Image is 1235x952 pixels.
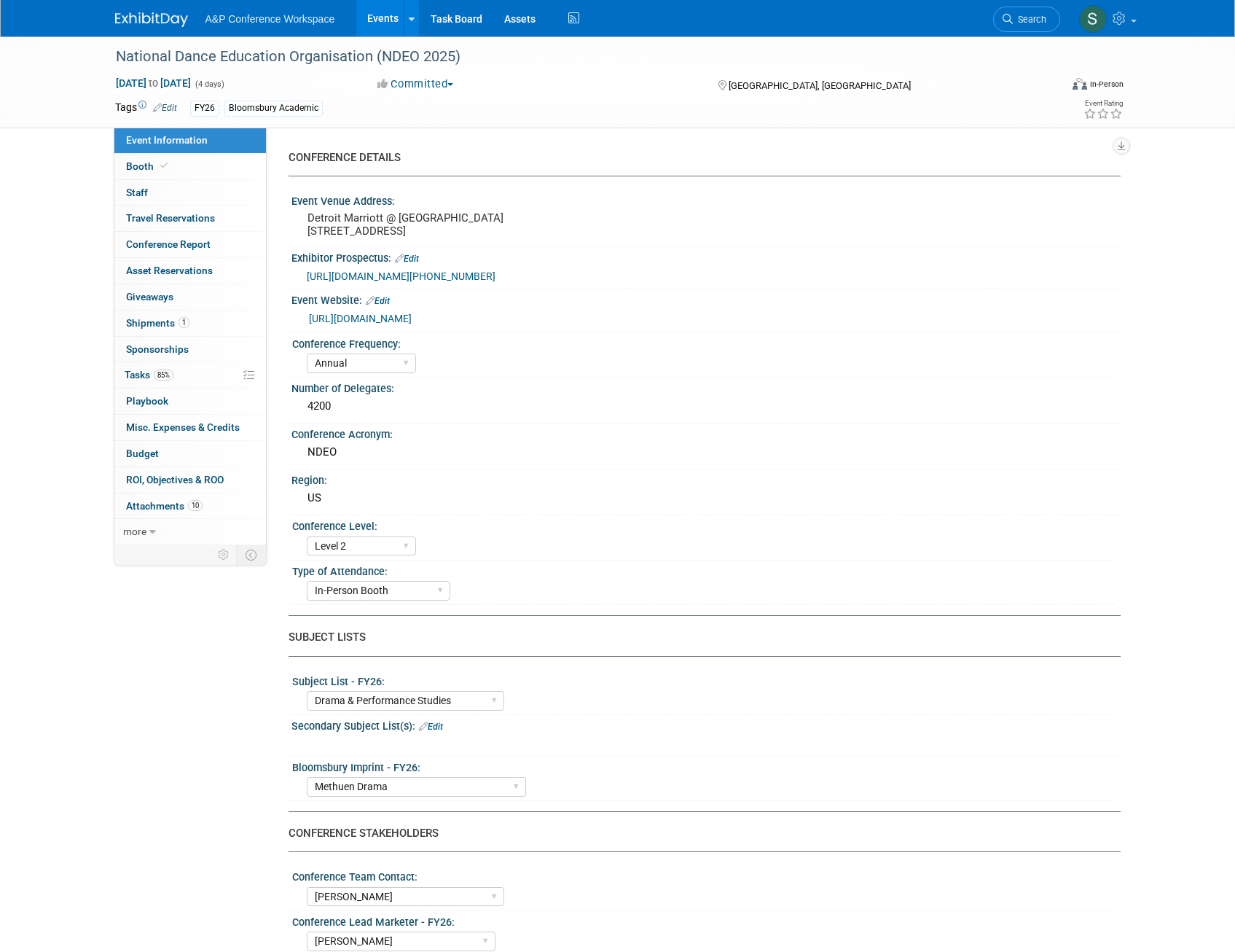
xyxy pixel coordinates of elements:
span: 1 [179,317,189,328]
td: Tags [115,100,177,117]
a: Event Information [114,128,266,153]
div: Type of Attendance: [292,561,1114,579]
span: Shipments [126,317,189,329]
div: Conference Acronym: [291,424,1121,442]
span: 85% [154,370,173,381]
span: Attachments [126,500,203,512]
a: Conference Report [114,232,266,257]
a: [URL][DOMAIN_NAME] [309,313,412,324]
img: ExhibitDay [115,12,188,27]
span: ROI, Objectives & ROO [126,474,224,485]
a: more [114,519,266,545]
a: Edit [395,254,419,264]
img: Samantha Klein [1079,5,1107,33]
td: Personalize Event Tab Strip [211,545,237,564]
a: Edit [153,103,177,113]
span: Budget [126,448,159,459]
span: more [123,526,146,537]
span: 10 [188,500,203,511]
div: CONFERENCE DETAILS [289,150,1110,165]
div: Event Rating [1083,100,1123,107]
a: Edit [366,296,390,306]
div: Secondary Subject List(s): [291,715,1121,734]
span: [GEOGRAPHIC_DATA], [GEOGRAPHIC_DATA] [729,80,911,91]
div: US [302,487,1110,510]
div: Event Format [974,76,1124,98]
a: Travel Reservations [114,206,266,231]
a: Budget [114,441,266,467]
a: Attachments10 [114,493,266,519]
a: Playbook [114,389,266,414]
div: Region: [291,469,1121,488]
a: Search [993,7,1060,32]
span: Asset Reservations [126,265,213,276]
span: Conference Report [126,238,211,250]
i: Booth reservation complete [160,162,168,170]
div: NDEO [302,441,1110,464]
div: Subject List - FY26: [292,671,1114,689]
a: Sponsorships [114,337,266,362]
div: Conference Frequency: [292,333,1114,351]
div: Number of Delegates: [291,378,1121,396]
a: Misc. Expenses & Credits [114,415,266,440]
div: Event Website: [291,289,1121,308]
div: Bloomsbury Academic [224,101,323,116]
div: Conference Level: [292,515,1114,534]
div: FY26 [190,101,219,116]
span: (4 days) [194,79,224,89]
img: Format-Inperson.png [1073,78,1087,90]
span: [DATE] [DATE] [115,77,192,90]
div: Exhibitor Prospectus: [291,247,1121,266]
a: ROI, Objectives & ROO [114,467,266,493]
a: Asset Reservations [114,258,266,284]
div: Conference Team Contact: [292,866,1114,884]
div: Event Venue Address: [291,190,1121,208]
button: Committed [372,77,459,92]
span: Misc. Expenses & Credits [126,421,240,433]
span: Booth [126,160,170,172]
a: Booth [114,154,266,179]
div: Bloomsbury Imprint - FY26: [292,757,1114,775]
span: Staff [126,187,148,198]
pre: Detroit Marriott @ [GEOGRAPHIC_DATA] [STREET_ADDRESS] [307,211,621,238]
a: Staff [114,180,266,206]
a: Shipments1 [114,311,266,336]
span: Sponsorships [126,343,189,355]
span: Tasks [125,369,173,381]
div: In-Person [1089,79,1124,90]
div: SUBJECT LISTS [289,630,1110,645]
div: Conference Lead Marketer - FY26: [292,911,1114,929]
span: Search [1013,14,1046,25]
span: Event Information [126,134,208,146]
a: Tasks85% [114,362,266,388]
div: CONFERENCE STAKEHOLDERS [289,826,1110,841]
span: to [146,77,160,89]
span: Playbook [126,395,168,407]
span: A&P Conference Workspace [205,13,335,25]
div: National Dance Education Organisation (NDEO 2025) [111,44,1038,70]
a: [URL][DOMAIN_NAME][PHONE_NUMBER] [307,270,495,282]
td: Toggle Event Tabs [236,545,266,564]
div: 4200 [302,395,1110,418]
a: Edit [419,722,443,732]
span: Giveaways [126,291,173,303]
a: Giveaways [114,284,266,310]
span: Travel Reservations [126,212,215,224]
